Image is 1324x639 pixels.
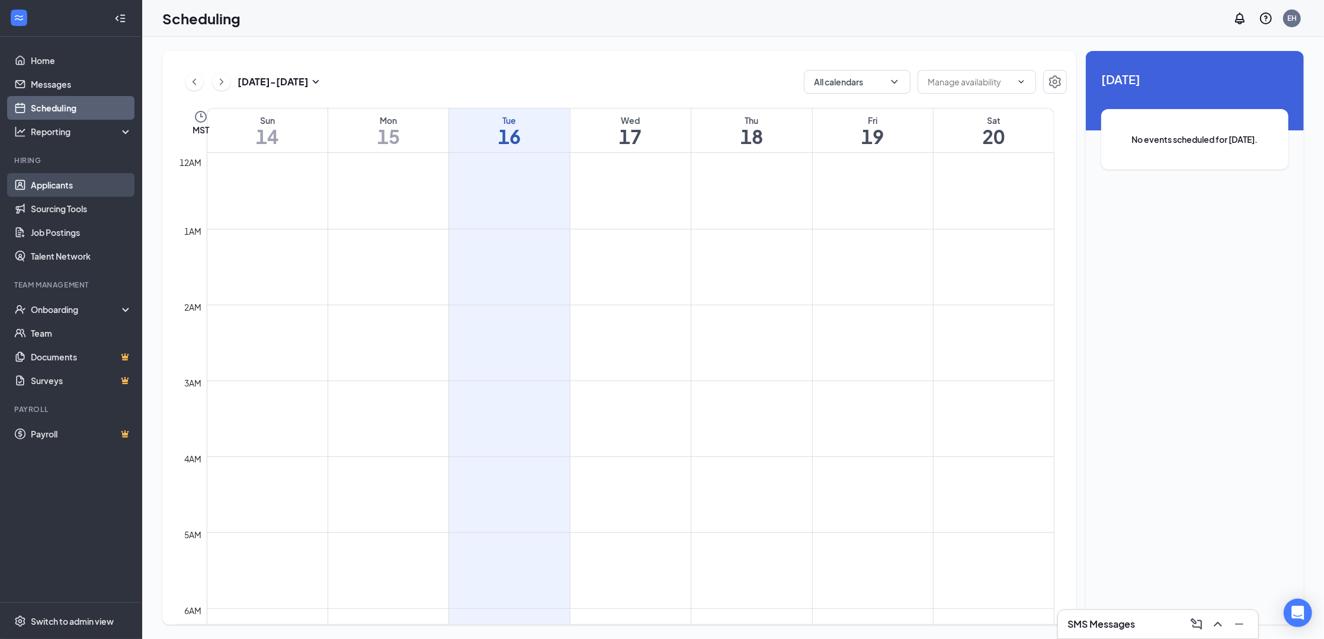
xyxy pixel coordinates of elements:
svg: QuestionInfo [1259,11,1273,25]
button: ComposeMessage [1187,615,1206,634]
svg: ChevronRight [216,75,227,89]
div: 5am [182,528,204,541]
button: Minimize [1230,615,1249,634]
a: Job Postings [31,221,132,244]
h1: 19 [813,126,933,146]
svg: SmallChevronDown [309,75,323,89]
a: Applicants [31,173,132,197]
h3: SMS Messages [1067,618,1135,631]
div: Tue [449,114,569,126]
div: 3am [182,376,204,389]
button: ChevronLeft [185,73,203,91]
svg: ChevronLeft [188,75,200,89]
svg: Minimize [1232,617,1246,631]
div: Wed [570,114,691,126]
svg: ChevronDown [889,76,900,88]
div: Thu [691,114,812,126]
a: Home [31,49,132,72]
input: Manage availability [928,75,1012,88]
svg: Settings [14,615,26,627]
div: 1am [182,225,204,238]
h1: 17 [570,126,691,146]
a: DocumentsCrown [31,345,132,369]
button: ChevronUp [1208,615,1227,634]
h1: 18 [691,126,812,146]
span: [DATE] [1101,70,1288,88]
h1: 15 [328,126,448,146]
span: MST [193,124,209,136]
h1: 14 [207,126,328,146]
button: All calendarsChevronDown [804,70,911,94]
h1: 16 [449,126,569,146]
h1: 20 [934,126,1054,146]
a: Scheduling [31,96,132,120]
div: Team Management [14,280,130,290]
div: Mon [328,114,448,126]
div: 4am [182,452,204,465]
svg: Collapse [114,12,126,24]
a: Talent Network [31,244,132,268]
svg: Notifications [1233,11,1247,25]
div: Payroll [14,404,130,414]
svg: WorkstreamLogo [13,12,25,24]
div: Switch to admin view [31,615,114,627]
a: Messages [31,72,132,96]
div: Onboarding [31,303,122,315]
svg: UserCheck [14,303,26,315]
h3: [DATE] - [DATE] [238,75,309,88]
h1: Scheduling [162,8,241,28]
a: SurveysCrown [31,369,132,392]
div: Sat [934,114,1054,126]
div: Sun [207,114,328,126]
a: September 17, 2025 [570,108,691,152]
div: 12am [178,156,204,169]
button: ChevronRight [213,73,230,91]
div: EH [1287,13,1297,23]
button: Settings [1043,70,1067,94]
a: September 18, 2025 [691,108,812,152]
div: 6am [182,604,204,617]
a: Team [31,321,132,345]
a: September 15, 2025 [328,108,448,152]
svg: Clock [194,110,208,124]
svg: ChevronUp [1211,617,1225,631]
div: Fri [813,114,933,126]
span: No events scheduled for [DATE]. [1125,133,1265,146]
div: Reporting [31,126,133,138]
a: September 20, 2025 [934,108,1054,152]
svg: Analysis [14,126,26,138]
svg: Settings [1048,75,1062,89]
a: September 19, 2025 [813,108,933,152]
div: 2am [182,301,204,314]
a: September 16, 2025 [449,108,569,152]
a: Sourcing Tools [31,197,132,221]
svg: ChevronDown [1017,77,1026,87]
a: PayrollCrown [31,422,132,446]
div: Hiring [14,155,130,165]
div: Open Intercom Messenger [1284,599,1312,627]
svg: ComposeMessage [1190,617,1204,631]
a: September 14, 2025 [207,108,328,152]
